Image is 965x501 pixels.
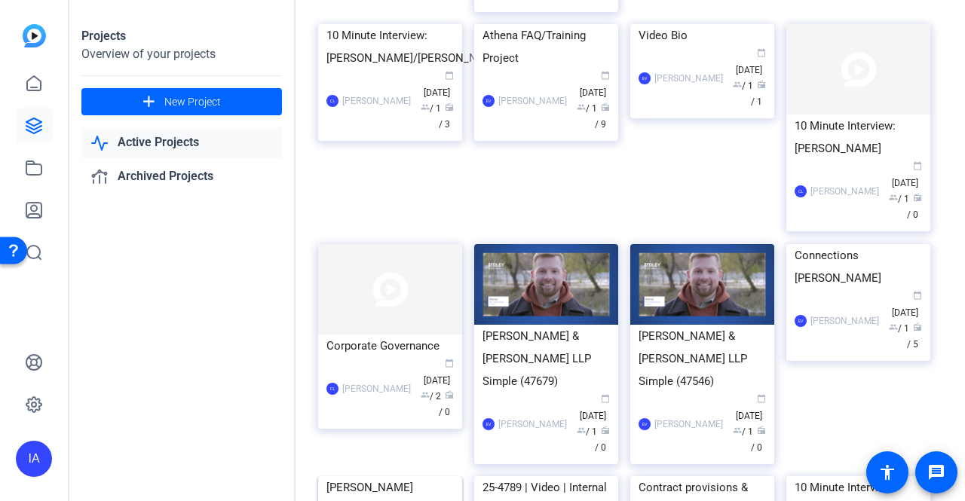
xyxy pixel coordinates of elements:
[892,292,922,318] span: [DATE]
[577,426,586,435] span: group
[342,93,411,108] div: [PERSON_NAME]
[326,383,339,395] div: CL
[445,359,454,368] span: calendar_today
[639,325,766,393] div: [PERSON_NAME] & [PERSON_NAME] LLP Simple (47546)
[498,93,567,108] div: [PERSON_NAME]
[81,161,282,192] a: Archived Projects
[795,244,922,289] div: Connections [PERSON_NAME]
[482,325,610,393] div: [PERSON_NAME] & [PERSON_NAME] LLP Simple (47679)
[577,103,597,114] span: / 1
[482,24,610,69] div: Athena FAQ/Training Project
[736,395,766,421] span: [DATE]
[421,102,430,112] span: group
[878,463,896,481] mat-icon: accessibility
[23,24,46,47] img: blue-gradient.svg
[751,81,766,107] span: / 1
[421,390,430,399] span: group
[795,115,922,160] div: 10 Minute Interview: [PERSON_NAME]
[580,395,610,421] span: [DATE]
[751,426,766,453] span: / 0
[16,441,52,477] div: IA
[595,103,610,130] span: / 9
[733,426,753,437] span: / 1
[757,426,766,435] span: radio
[889,194,909,204] span: / 1
[889,193,898,202] span: group
[639,24,766,47] div: Video Bio
[81,45,282,63] div: Overview of your projects
[439,391,454,417] span: / 0
[421,391,441,402] span: / 2
[601,102,610,112] span: radio
[757,80,766,89] span: radio
[326,95,339,107] div: CL
[577,426,597,437] span: / 1
[601,394,610,403] span: calendar_today
[639,72,651,84] div: EV
[757,48,766,57] span: calendar_today
[654,71,723,86] div: [PERSON_NAME]
[733,80,742,89] span: group
[421,103,441,114] span: / 1
[889,323,909,334] span: / 1
[733,426,742,435] span: group
[907,323,922,350] span: / 5
[795,185,807,197] div: CL
[81,27,282,45] div: Projects
[733,81,753,91] span: / 1
[639,418,651,430] div: EV
[164,94,221,110] span: New Project
[139,93,158,112] mat-icon: add
[913,291,922,300] span: calendar_today
[810,313,879,328] div: [PERSON_NAME]
[81,127,282,158] a: Active Projects
[913,161,922,170] span: calendar_today
[601,426,610,435] span: radio
[326,24,454,69] div: 10 Minute Interview: [PERSON_NAME]/[PERSON_NAME]
[482,418,495,430] div: EV
[927,463,945,481] mat-icon: message
[889,322,898,331] span: group
[81,88,282,115] button: New Project
[577,102,586,112] span: group
[326,335,454,357] div: Corporate Governance
[445,390,454,399] span: radio
[757,394,766,403] span: calendar_today
[595,426,610,453] span: / 0
[654,417,723,432] div: [PERSON_NAME]
[342,381,411,396] div: [PERSON_NAME]
[439,103,454,130] span: / 3
[445,102,454,112] span: radio
[795,315,807,327] div: EV
[482,95,495,107] div: EV
[810,184,879,199] div: [PERSON_NAME]
[498,417,567,432] div: [PERSON_NAME]
[445,71,454,80] span: calendar_today
[913,322,922,331] span: radio
[907,194,922,220] span: / 0
[913,193,922,202] span: radio
[601,71,610,80] span: calendar_today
